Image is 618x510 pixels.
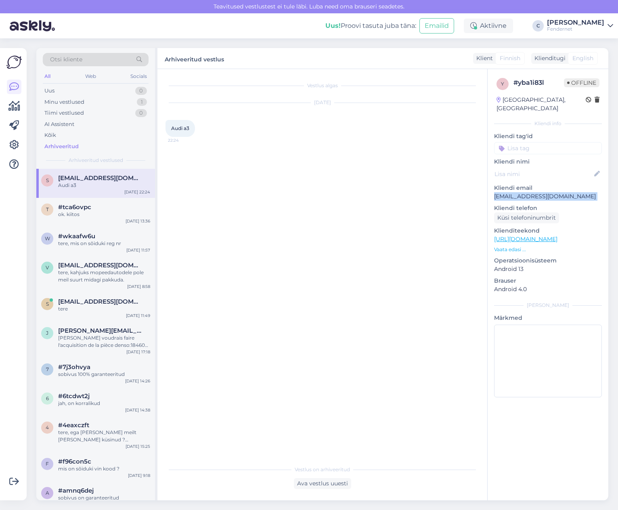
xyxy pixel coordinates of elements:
[547,26,604,32] div: Fendernet
[43,71,52,82] div: All
[532,20,544,31] div: C
[494,204,602,212] p: Kliendi telefon
[494,285,602,294] p: Android 4.0
[564,78,599,87] span: Offline
[6,55,22,70] img: Askly Logo
[46,177,49,183] span: s
[572,54,593,63] span: English
[58,211,150,218] div: ok. kiitos
[58,204,91,211] span: #tca6ovpc
[46,206,49,212] span: t
[44,109,84,117] div: Tiimi vestlused
[46,424,49,430] span: 4
[464,19,513,33] div: Aktiivne
[531,54,566,63] div: Klienditugi
[325,22,341,29] b: Uus!
[126,247,150,253] div: [DATE] 11:57
[46,461,49,467] span: f
[46,366,49,372] span: 7
[58,487,94,494] span: #amnq6dej
[513,78,564,88] div: # yba1i83l
[58,233,95,240] span: #wkaafw6u
[58,429,150,443] div: tere, ega [PERSON_NAME] meilt [PERSON_NAME] küsinud ? hommikul vastasin kellegile et ei ole pakkuda.
[44,131,56,139] div: Kõik
[125,407,150,413] div: [DATE] 14:38
[494,120,602,127] div: Kliendi info
[494,314,602,322] p: Märkmed
[494,235,557,243] a: [URL][DOMAIN_NAME]
[125,378,150,384] div: [DATE] 14:26
[84,71,98,82] div: Web
[494,192,602,201] p: [EMAIL_ADDRESS][DOMAIN_NAME]
[58,327,142,334] span: joffraud.marc@orange.fr
[46,490,49,496] span: a
[494,246,602,253] p: Vaata edasi ...
[58,298,142,305] span: stenver@fendernet.ee
[171,125,189,131] span: Audi a3
[494,184,602,192] p: Kliendi email
[500,54,520,63] span: Finnish
[58,392,90,400] span: #6tcdwt2j
[126,443,150,449] div: [DATE] 15:25
[547,19,604,26] div: [PERSON_NAME]
[501,81,504,87] span: y
[129,71,149,82] div: Socials
[126,349,150,355] div: [DATE] 17:18
[58,494,150,502] div: sobivus on garanteeritud
[46,301,49,307] span: s
[135,109,147,117] div: 0
[44,87,54,95] div: Uus
[325,21,416,31] div: Proovi tasuta juba täna:
[494,170,593,178] input: Lisa nimi
[128,472,150,479] div: [DATE] 9:18
[295,466,350,473] span: Vestlus on arhiveeritud
[46,330,48,336] span: j
[473,54,493,63] div: Klient
[58,240,150,247] div: tere, mis on sõiduki reg nr
[58,305,150,313] div: tere
[58,458,91,465] span: #f96con5c
[46,264,49,271] span: v
[58,465,150,472] div: mis on sõiduki vin kood ?
[58,334,150,349] div: [PERSON_NAME] voudrais faire l'acquisition de la pièce denso:184600-3130 comment régler et me l'a...
[58,371,150,378] div: sobivus 100% garanteeritud
[58,363,90,371] span: #7j3ohvya
[168,137,198,143] span: 22:24
[494,132,602,141] p: Kliendi tag'id
[419,18,454,34] button: Emailid
[58,269,150,283] div: tere, kahjuks mopeedautodele pole meil suurt midagi pakkuda.
[58,422,89,429] span: #4eaxczft
[44,98,84,106] div: Minu vestlused
[494,157,602,166] p: Kliendi nimi
[50,55,82,64] span: Otsi kliente
[126,313,150,319] div: [DATE] 11:49
[494,142,602,154] input: Lisa tag
[45,235,50,241] span: w
[496,96,586,113] div: [GEOGRAPHIC_DATA], [GEOGRAPHIC_DATA]
[165,99,479,106] div: [DATE]
[294,478,351,489] div: Ava vestlus uuesti
[127,283,150,290] div: [DATE] 8:58
[547,19,613,32] a: [PERSON_NAME]Fendernet
[165,82,479,89] div: Vestlus algas
[46,395,49,401] span: 6
[494,277,602,285] p: Brauser
[69,157,123,164] span: Arhiveeritud vestlused
[126,218,150,224] div: [DATE] 13:36
[137,98,147,106] div: 1
[58,400,150,407] div: jah, on korralikud
[58,262,142,269] span: vello.kivima.68@mail.ru
[124,189,150,195] div: [DATE] 22:24
[165,53,224,64] label: Arhiveeritud vestlus
[135,87,147,95] div: 0
[494,302,602,309] div: [PERSON_NAME]
[494,265,602,273] p: Android 13
[494,256,602,265] p: Operatsioonisüsteem
[44,143,79,151] div: Arhiveeritud
[58,182,150,189] div: Audi a3
[494,212,559,223] div: Küsi telefoninumbrit
[494,227,602,235] p: Klienditeekond
[44,120,74,128] div: AI Assistent
[58,174,142,182] span: savelainen.eero@gmail.com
